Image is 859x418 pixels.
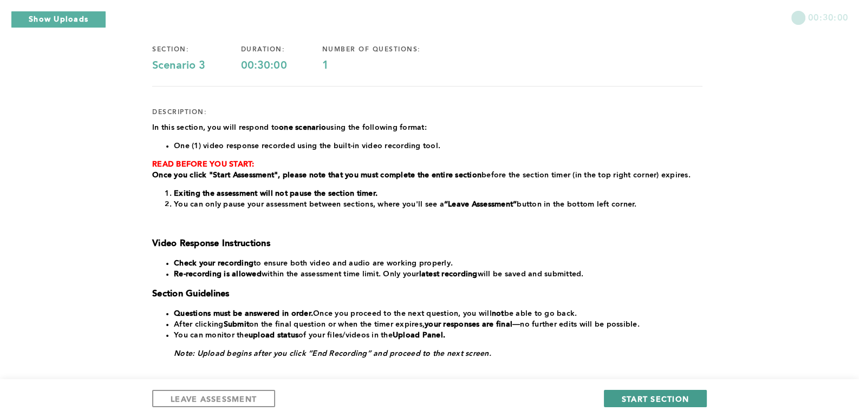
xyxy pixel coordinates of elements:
[174,308,702,319] li: Once you proceed to the next question, you will be able to go back.
[152,59,241,72] div: Scenario 3
[492,310,504,317] strong: not
[174,319,702,330] li: After clicking on the final question or when the timer expires, —no further edits will be possible.
[322,59,456,72] div: 1
[152,45,241,54] div: section:
[808,11,848,23] span: 00:30:00
[174,199,702,210] li: You can only pause your assessment between sections, where you'll see a button in the bottom left...
[152,238,702,249] h3: Video Response Instructions
[174,270,262,278] strong: Re-recording is allowed
[152,108,207,117] div: description:
[622,394,689,404] span: START SECTION
[326,124,427,131] span: using the following format:
[425,321,512,328] strong: your responses are final
[279,124,326,131] strong: one scenario
[604,390,707,407] button: START SECTION
[249,331,298,339] strong: upload status
[174,190,378,197] strong: Exiting the assessment will not pause the section timer.
[11,11,106,28] button: Show Uploads
[241,59,322,72] div: 00:30:00
[393,331,445,339] strong: Upload Panel.
[171,394,257,404] span: LEAVE ASSESSMENT
[224,321,250,328] strong: Submit
[152,161,255,168] strong: READ BEFORE YOU START:
[152,124,279,131] span: In this section, you will respond to
[152,170,702,181] p: before the section timer (in the top right corner) expires.
[152,390,275,407] button: LEAVE ASSESSMENT
[152,171,481,179] strong: Once you click "Start Assessment", please note that you must complete the entire section
[174,269,702,280] li: within the assessment time limit. Only your will be saved and submitted.
[241,45,322,54] div: duration:
[174,258,702,269] li: to ensure both video and audio are working properly.
[174,142,440,150] span: One (1) video response recorded using the built-in video recording tool.
[174,310,313,317] strong: Questions must be answered in order.
[322,45,456,54] div: number of questions:
[174,350,491,357] em: Note: Upload begins after you click “End Recording” and proceed to the next screen.
[174,330,702,341] li: You can monitor the of your files/videos in the
[174,260,253,267] strong: Check your recording
[419,270,478,278] strong: latest recording
[152,289,702,300] h3: Section Guidelines
[444,201,517,208] strong: “Leave Assessment”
